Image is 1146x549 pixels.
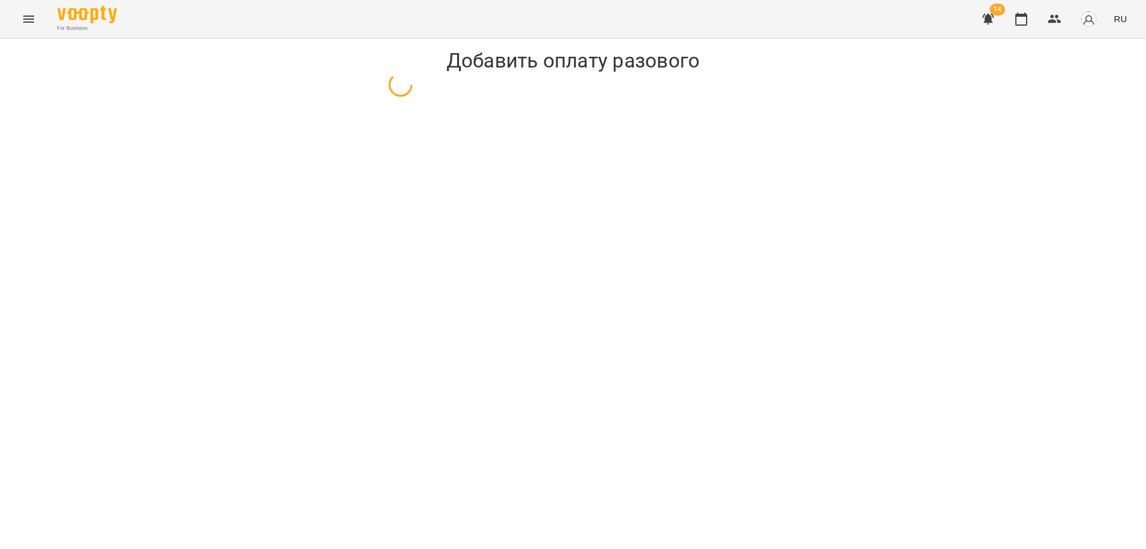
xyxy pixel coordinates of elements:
img: Voopty Logo [57,6,117,23]
span: 14 [990,4,1005,16]
span: For Business [57,24,117,32]
span: RU [1114,13,1127,25]
h1: Добавить оплату разового [389,48,757,73]
button: RU [1109,8,1132,30]
img: avatar_s.png [1080,11,1097,27]
button: Menu [14,5,43,33]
